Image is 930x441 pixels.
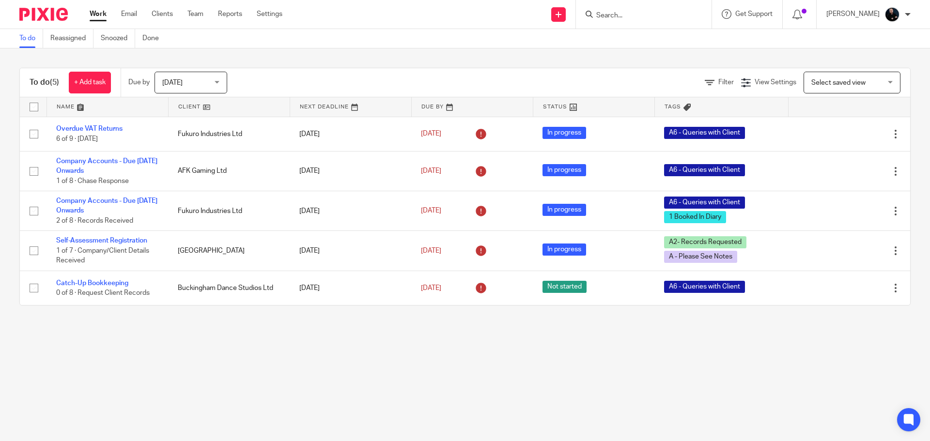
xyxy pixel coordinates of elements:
[542,204,586,216] span: In progress
[56,237,147,244] a: Self-Assessment Registration
[56,217,133,224] span: 2 of 8 · Records Received
[718,79,734,86] span: Filter
[90,9,107,19] a: Work
[101,29,135,48] a: Snoozed
[421,208,441,214] span: [DATE]
[168,271,290,305] td: Buckingham Dance Studios Ltd
[56,198,157,214] a: Company Accounts - Due [DATE] Onwards
[56,247,149,264] span: 1 of 7 · Company/Client Details Received
[421,285,441,291] span: [DATE]
[121,9,137,19] a: Email
[168,231,290,271] td: [GEOGRAPHIC_DATA]
[542,164,586,176] span: In progress
[290,151,411,191] td: [DATE]
[826,9,880,19] p: [PERSON_NAME]
[162,79,183,86] span: [DATE]
[168,117,290,151] td: Fukuro Industries Ltd
[665,104,681,109] span: Tags
[664,251,737,263] span: A - Please See Notes
[811,79,866,86] span: Select saved view
[664,164,745,176] span: A6 - Queries with Client
[290,191,411,231] td: [DATE]
[218,9,242,19] a: Reports
[56,136,98,142] span: 6 of 9 · [DATE]
[19,29,43,48] a: To do
[56,158,157,174] a: Company Accounts - Due [DATE] Onwards
[542,127,586,139] span: In progress
[664,211,726,223] span: 1 Booked In Diary
[421,167,441,174] span: [DATE]
[664,197,745,209] span: A6 - Queries with Client
[56,280,128,287] a: Catch-Up Bookkeeping
[421,131,441,137] span: [DATE]
[257,9,282,19] a: Settings
[128,77,150,87] p: Due by
[30,77,59,88] h1: To do
[290,231,411,271] td: [DATE]
[187,9,203,19] a: Team
[290,271,411,305] td: [DATE]
[542,243,586,256] span: In progress
[542,281,587,293] span: Not started
[664,281,745,293] span: A6 - Queries with Client
[168,151,290,191] td: AFK Gaming Ltd
[152,9,173,19] a: Clients
[142,29,166,48] a: Done
[56,289,150,296] span: 0 of 8 · Request Client Records
[664,236,746,248] span: A2- Records Requested
[168,191,290,231] td: Fukuro Industries Ltd
[664,127,745,139] span: A6 - Queries with Client
[421,247,441,254] span: [DATE]
[50,78,59,86] span: (5)
[290,117,411,151] td: [DATE]
[595,12,682,20] input: Search
[755,79,796,86] span: View Settings
[56,125,123,132] a: Overdue VAT Returns
[56,178,129,184] span: 1 of 8 · Chase Response
[19,8,68,21] img: Pixie
[69,72,111,93] a: + Add task
[884,7,900,22] img: Headshots%20accounting4everything_Poppy%20Jakes%20Photography-2203.jpg
[735,11,773,17] span: Get Support
[50,29,93,48] a: Reassigned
